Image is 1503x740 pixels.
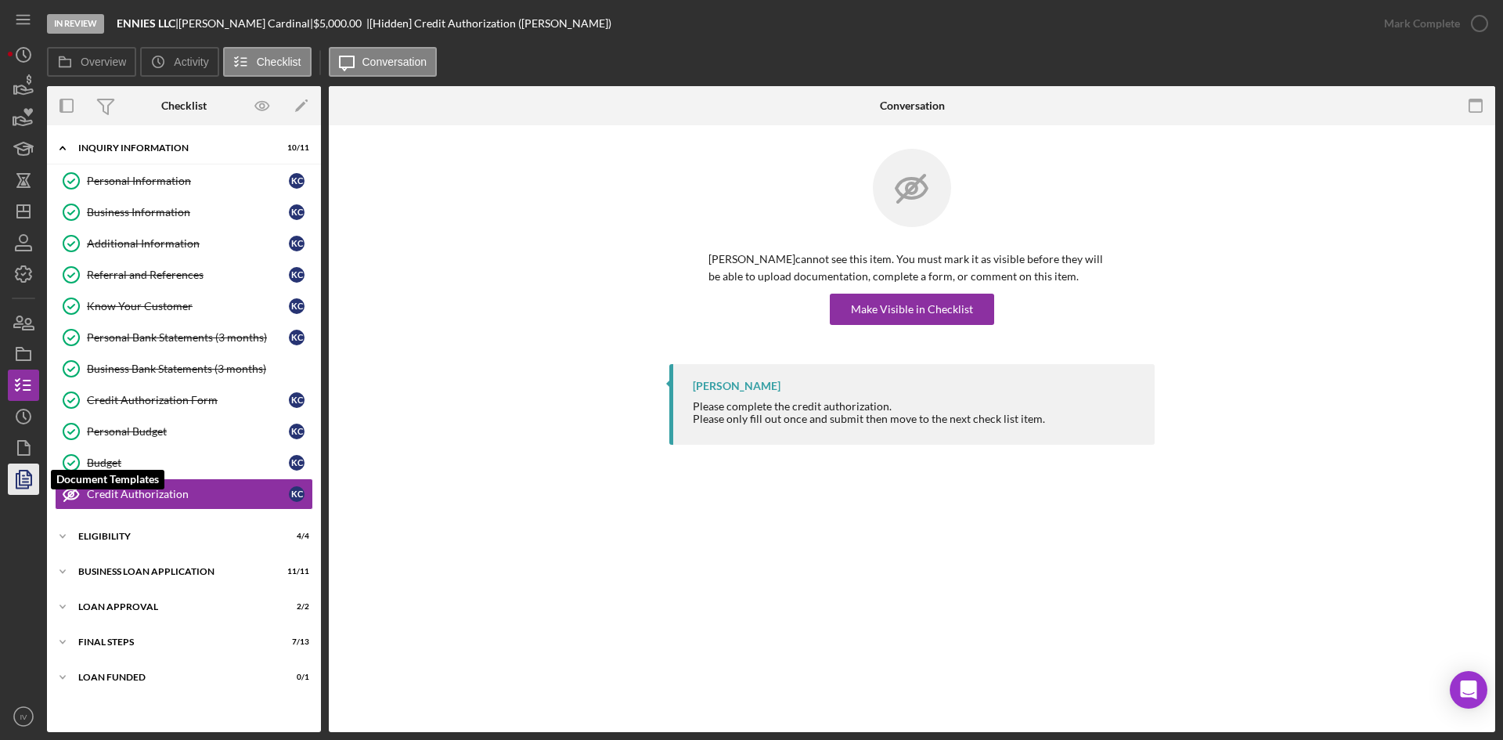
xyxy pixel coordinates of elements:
div: Know Your Customer [87,300,289,312]
a: Know Your CustomerKC [55,291,313,322]
div: Personal Budget [87,425,289,438]
div: Final Steps [78,637,270,647]
div: 7 / 13 [281,637,309,647]
div: Please only fill out once and submit then move to the next check list item. [693,413,1045,425]
div: Eligibility [78,532,270,541]
div: K C [289,204,305,220]
button: Make Visible in Checklist [830,294,994,325]
text: IV [20,713,27,721]
div: K C [289,486,305,502]
div: Mark Complete [1384,8,1460,39]
label: Activity [174,56,208,68]
div: K C [289,298,305,314]
button: Conversation [329,47,438,77]
div: 0 / 1 [281,673,309,682]
a: Credit AuthorizationKC [55,478,313,510]
div: K C [289,236,305,251]
a: Additional InformationKC [55,228,313,259]
div: Checklist [161,99,207,112]
div: Referral and References [87,269,289,281]
a: Referral and ReferencesKC [55,259,313,291]
button: Mark Complete [1368,8,1495,39]
div: In Review [47,14,104,34]
div: Additional Information [87,237,289,250]
div: Business Bank Statements (3 months) [87,363,312,375]
div: INQUIRY INFORMATION [78,143,270,153]
div: Please complete the credit authorization. [693,400,1045,425]
div: Business Information [87,206,289,218]
div: Personal Bank Statements (3 months) [87,331,289,344]
div: K C [289,392,305,408]
div: 2 / 2 [281,602,309,612]
a: BudgetKC [55,447,313,478]
button: Overview [47,47,136,77]
div: Budget [87,457,289,469]
div: [PERSON_NAME] Cardinal | [178,17,313,30]
button: IV [8,701,39,732]
a: Credit Authorization FormKC [55,384,313,416]
div: 10 / 11 [281,143,309,153]
div: K C [289,330,305,345]
a: Personal InformationKC [55,165,313,197]
b: ENNIES LLC [117,16,175,30]
div: Loan Approval [78,602,270,612]
a: Business Bank Statements (3 months) [55,353,313,384]
a: Business InformationKC [55,197,313,228]
div: LOAN FUNDED [78,673,270,682]
label: Conversation [362,56,427,68]
a: Personal Bank Statements (3 months)KC [55,322,313,353]
div: [PERSON_NAME] [693,380,780,392]
div: K C [289,267,305,283]
button: Activity [140,47,218,77]
div: K C [289,455,305,471]
div: | [117,17,178,30]
div: Credit Authorization [87,488,289,500]
div: $5,000.00 [313,17,366,30]
div: Personal Information [87,175,289,187]
div: K C [289,173,305,189]
p: [PERSON_NAME] cannot see this item. You must mark it as visible before they will be able to uploa... [708,251,1116,286]
div: Make Visible in Checklist [851,294,973,325]
label: Checklist [257,56,301,68]
div: Conversation [880,99,945,112]
div: 4 / 4 [281,532,309,541]
div: | [Hidden] Credit Authorization ([PERSON_NAME]) [366,17,611,30]
label: Overview [81,56,126,68]
div: Open Intercom Messenger [1450,671,1487,709]
div: 11 / 11 [281,567,309,576]
div: Credit Authorization Form [87,394,289,406]
div: K C [289,424,305,439]
a: Personal BudgetKC [55,416,313,447]
button: Checklist [223,47,312,77]
div: BUSINESS LOAN APPLICATION [78,567,270,576]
